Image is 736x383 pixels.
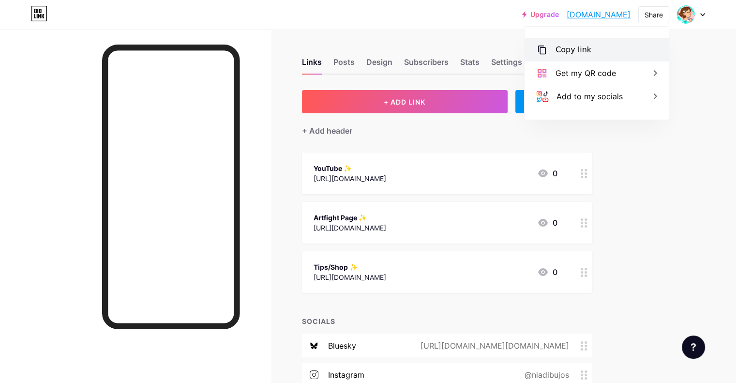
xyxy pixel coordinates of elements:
div: Artfight Page ✨ [314,213,386,223]
div: Share [645,10,663,20]
div: [URL][DOMAIN_NAME] [314,272,386,282]
div: + ADD EMBED [515,90,592,113]
div: 0 [537,217,557,229]
div: Stats [460,56,480,74]
div: 0 [537,168,557,179]
button: + ADD LINK [302,90,508,113]
div: Get my QR code [556,67,616,79]
a: Upgrade [522,11,559,18]
div: instagram [328,369,364,381]
div: Subscribers [404,56,449,74]
div: Tips/Shop ✨ [314,262,386,272]
img: an_t_art [676,5,695,24]
div: Copy link [556,44,591,56]
a: [DOMAIN_NAME] [567,9,631,20]
div: @niadibujos [509,369,581,381]
div: [URL][DOMAIN_NAME] [314,223,386,233]
div: + Add header [302,125,352,137]
div: YouTube ✨ [314,163,386,173]
span: + ADD LINK [384,98,425,106]
div: 0 [537,266,557,278]
div: Add to my socials [556,91,623,102]
div: Links [302,56,322,74]
div: Posts [333,56,355,74]
div: [URL][DOMAIN_NAME][DOMAIN_NAME] [405,340,581,352]
div: Settings [491,56,522,74]
div: SOCIALS [302,316,592,326]
div: Design [366,56,392,74]
div: [URL][DOMAIN_NAME] [314,173,386,184]
div: bluesky [328,340,356,352]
